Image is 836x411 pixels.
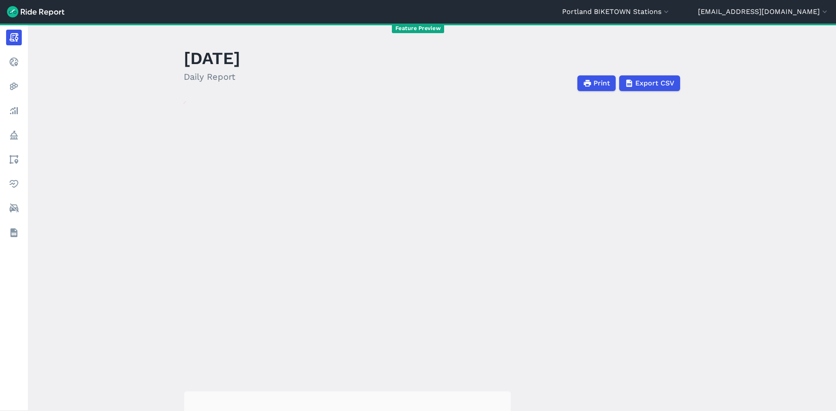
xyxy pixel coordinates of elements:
a: Report [6,30,22,45]
span: Print [593,78,610,88]
a: Analyze [6,103,22,119]
a: Areas [6,152,22,167]
img: Ride Report [7,6,64,17]
a: Policy [6,127,22,143]
span: Export CSV [635,78,674,88]
button: Export CSV [619,75,680,91]
a: ModeShift [6,200,22,216]
a: Heatmaps [6,78,22,94]
a: Realtime [6,54,22,70]
h2: Daily Report [184,70,240,83]
span: Feature Preview [392,24,444,33]
h1: [DATE] [184,46,240,70]
button: [EMAIL_ADDRESS][DOMAIN_NAME] [698,7,829,17]
a: Health [6,176,22,192]
a: Datasets [6,225,22,241]
button: Print [577,75,616,91]
button: Portland BIKETOWN Stations [562,7,671,17]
